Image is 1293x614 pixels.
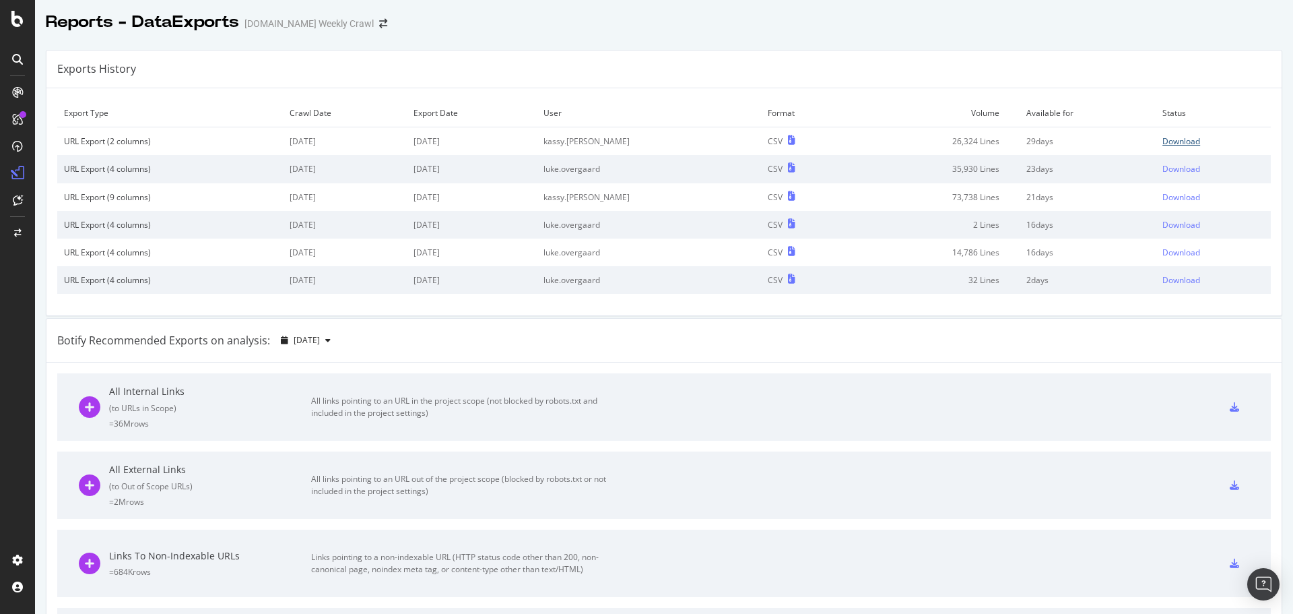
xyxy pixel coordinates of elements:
div: Open Intercom Messenger [1247,568,1280,601]
td: [DATE] [283,211,407,239]
div: Download [1162,274,1200,286]
td: [DATE] [283,239,407,266]
td: [DATE] [283,155,407,183]
div: URL Export (2 columns) [64,135,276,147]
div: CSV [768,191,783,203]
td: Volume [853,99,1020,127]
div: = 684K rows [109,566,311,578]
div: Download [1162,247,1200,258]
td: 16 days [1020,211,1156,239]
div: Links To Non-Indexable URLs [109,549,311,563]
div: = 2M rows [109,496,311,508]
div: URL Export (4 columns) [64,219,276,231]
td: 23 days [1020,155,1156,183]
div: Download [1162,135,1200,147]
td: [DATE] [407,183,537,211]
span: 2025 Aug. 14th [294,334,320,346]
div: CSV [768,135,783,147]
div: CSV [768,247,783,258]
td: luke.overgaard [537,155,761,183]
td: [DATE] [407,155,537,183]
td: [DATE] [283,183,407,211]
div: Download [1162,219,1200,231]
td: [DATE] [283,127,407,156]
td: 14,786 Lines [853,239,1020,266]
td: 73,738 Lines [853,183,1020,211]
td: Format [761,99,853,127]
a: Download [1162,163,1264,175]
div: csv-export [1230,481,1239,490]
div: Links pointing to a non-indexable URL (HTTP status code other than 200, non-canonical page, noind... [311,551,614,576]
div: arrow-right-arrow-left [379,19,387,28]
div: Reports - DataExports [46,11,239,34]
td: luke.overgaard [537,266,761,294]
td: [DATE] [407,266,537,294]
div: Download [1162,191,1200,203]
td: Status [1156,99,1271,127]
div: All links pointing to an URL in the project scope (not blocked by robots.txt and included in the ... [311,395,614,419]
div: = 36M rows [109,418,311,429]
div: All Internal Links [109,385,311,398]
div: All links pointing to an URL out of the project scope (blocked by robots.txt or not included in t... [311,473,614,497]
td: 2 Lines [853,211,1020,239]
td: 16 days [1020,239,1156,266]
div: CSV [768,274,783,286]
div: [DOMAIN_NAME] Weekly Crawl [244,17,374,30]
div: csv-export [1230,402,1239,412]
div: Download [1162,163,1200,175]
td: Available for [1020,99,1156,127]
td: [DATE] [283,266,407,294]
td: 2 days [1020,266,1156,294]
div: CSV [768,163,783,175]
div: ( to URLs in Scope ) [109,402,311,414]
div: Botify Recommended Exports on analysis: [57,333,270,348]
div: Exports History [57,61,136,77]
div: URL Export (4 columns) [64,163,276,175]
td: luke.overgaard [537,211,761,239]
td: kassy.[PERSON_NAME] [537,127,761,156]
td: Export Date [407,99,537,127]
div: csv-export [1230,559,1239,568]
td: Crawl Date [283,99,407,127]
button: [DATE] [275,330,336,351]
div: URL Export (4 columns) [64,274,276,286]
td: 26,324 Lines [853,127,1020,156]
a: Download [1162,135,1264,147]
td: 29 days [1020,127,1156,156]
td: [DATE] [407,211,537,239]
td: luke.overgaard [537,239,761,266]
td: [DATE] [407,127,537,156]
a: Download [1162,274,1264,286]
a: Download [1162,247,1264,258]
a: Download [1162,219,1264,231]
a: Download [1162,191,1264,203]
div: URL Export (4 columns) [64,247,276,258]
td: kassy.[PERSON_NAME] [537,183,761,211]
td: 21 days [1020,183,1156,211]
td: Export Type [57,99,283,127]
div: All External Links [109,463,311,477]
div: URL Export (9 columns) [64,191,276,203]
td: 32 Lines [853,266,1020,294]
div: CSV [768,219,783,231]
td: 35,930 Lines [853,155,1020,183]
td: User [537,99,761,127]
div: ( to Out of Scope URLs ) [109,481,311,492]
td: [DATE] [407,239,537,266]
